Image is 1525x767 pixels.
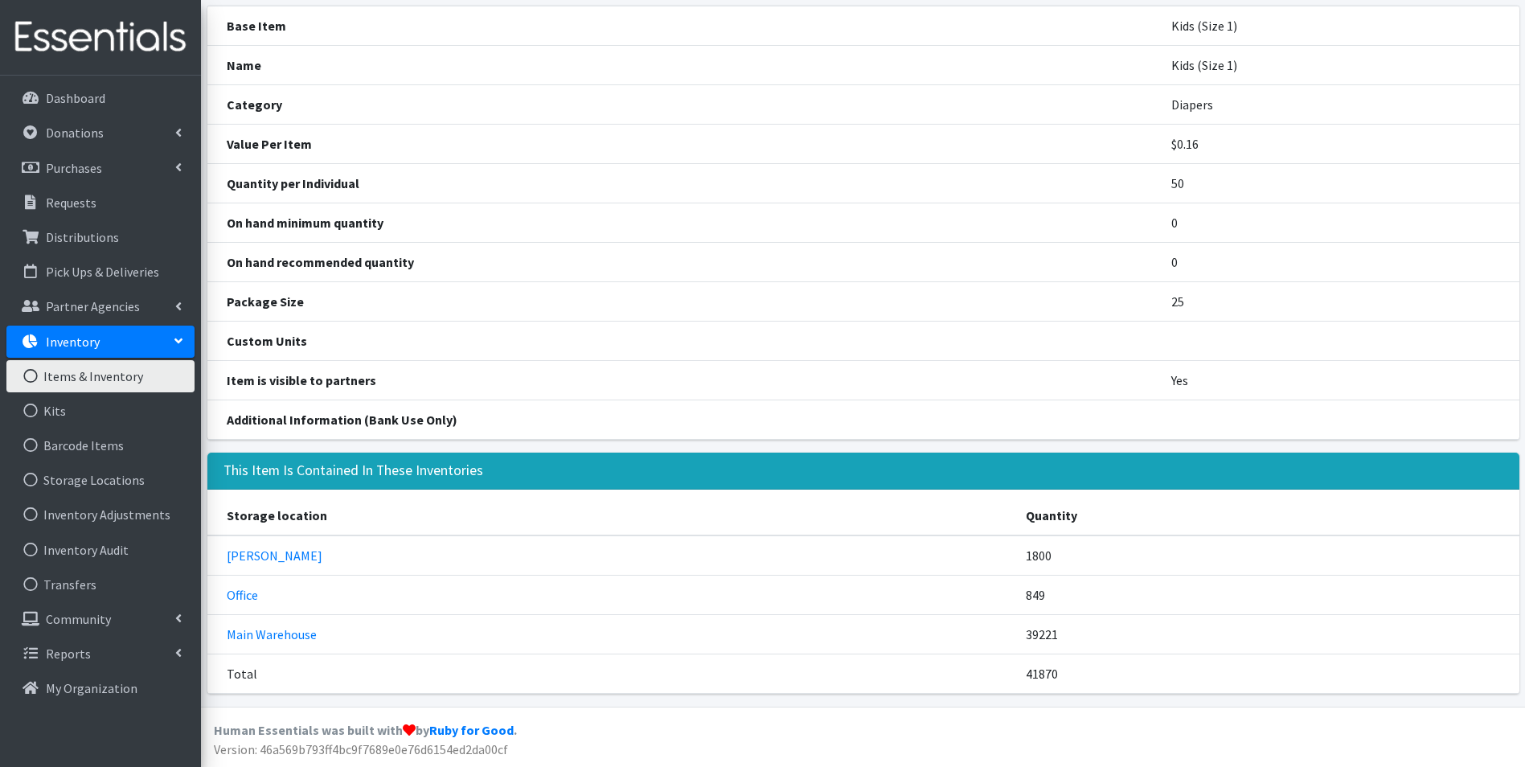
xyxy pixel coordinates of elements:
th: Quantity [1016,496,1519,535]
p: Donations [46,125,104,141]
td: Diapers [1152,84,1519,124]
th: Item is visible to partners [207,360,1153,400]
a: Donations [6,117,195,149]
td: $0.16 [1152,124,1519,163]
img: HumanEssentials [6,10,195,64]
p: Requests [46,195,96,211]
a: Office [227,587,258,603]
a: Requests [6,187,195,219]
td: Yes [1152,360,1519,400]
a: Partner Agencies [6,290,195,322]
td: 39221 [1016,614,1519,654]
a: Storage Locations [6,464,195,496]
p: Partner Agencies [46,298,140,314]
td: 25 [1152,281,1519,321]
a: Community [6,603,195,635]
a: Inventory Audit [6,534,195,566]
th: Package Size [207,281,1153,321]
p: Distributions [46,229,119,245]
p: Dashboard [46,90,105,106]
a: Transfers [6,568,195,601]
th: Base Item [207,6,1153,45]
strong: Human Essentials was built with by . [214,722,517,738]
a: Pick Ups & Deliveries [6,256,195,288]
th: Custom Units [207,321,1153,360]
th: Category [207,84,1153,124]
a: Inventory Adjustments [6,498,195,531]
p: Community [46,611,111,627]
a: Distributions [6,221,195,253]
th: Quantity per Individual [207,163,1153,203]
th: Storage location [207,496,1017,535]
h2: This Item Is Contained In These Inventories [223,462,483,479]
td: 849 [1016,575,1519,614]
span: Version: 46a569b793ff4bc9f7689e0e76d6154ed2da00cf [214,741,508,757]
p: My Organization [46,680,137,696]
td: Kids (Size 1) [1152,45,1519,84]
p: Inventory [46,334,100,350]
td: Total [207,654,1017,693]
p: Reports [46,646,91,662]
th: Value Per Item [207,124,1153,163]
a: Dashboard [6,82,195,114]
a: Items & Inventory [6,360,195,392]
td: 1800 [1016,535,1519,576]
p: Purchases [46,160,102,176]
th: Name [207,45,1153,84]
a: [PERSON_NAME] [227,548,322,564]
td: 0 [1152,203,1519,242]
a: My Organization [6,672,195,704]
td: Kids (Size 1) [1152,6,1519,45]
a: Inventory [6,326,195,358]
td: 50 [1152,163,1519,203]
a: Ruby for Good [429,722,514,738]
td: 0 [1152,242,1519,281]
th: On hand minimum quantity [207,203,1153,242]
a: Kits [6,395,195,427]
p: Pick Ups & Deliveries [46,264,159,280]
a: Barcode Items [6,429,195,461]
th: On hand recommended quantity [207,242,1153,281]
a: Reports [6,638,195,670]
a: Main Warehouse [227,626,317,642]
th: Additional Information (Bank Use Only) [207,400,1153,439]
a: Purchases [6,152,195,184]
td: 41870 [1016,654,1519,693]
